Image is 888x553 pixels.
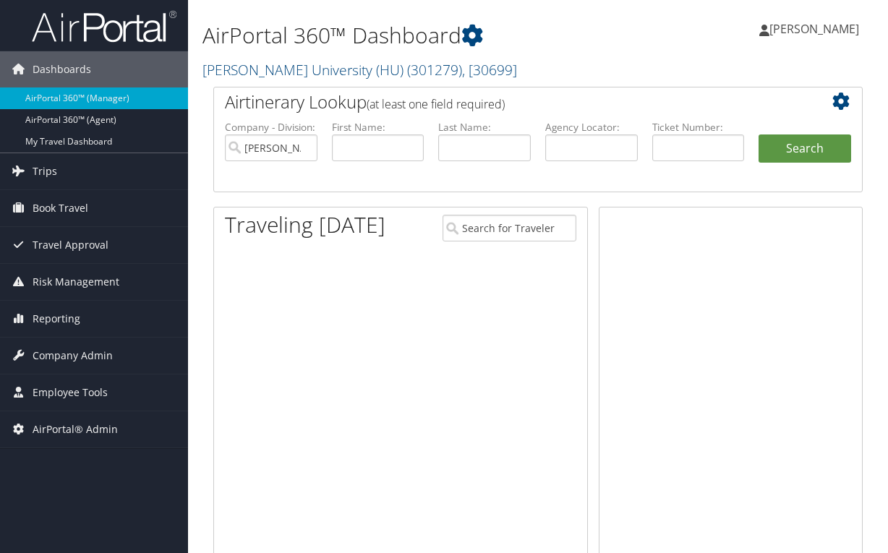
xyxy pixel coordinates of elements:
h1: Traveling [DATE] [225,210,385,240]
span: AirPortal® Admin [33,411,118,447]
span: Reporting [33,301,80,337]
h1: AirPortal 360™ Dashboard [202,20,650,51]
img: airportal-logo.png [32,9,176,43]
a: [PERSON_NAME] [759,7,874,51]
span: Book Travel [33,190,88,226]
span: [PERSON_NAME] [769,21,859,37]
span: Travel Approval [33,227,108,263]
span: Trips [33,153,57,189]
span: Company Admin [33,338,113,374]
label: Agency Locator: [545,120,638,134]
span: ( 301279 ) [407,60,462,80]
span: Risk Management [33,264,119,300]
label: Company - Division: [225,120,317,134]
label: First Name: [332,120,424,134]
span: Dashboards [33,51,91,87]
button: Search [759,134,851,163]
input: Search for Traveler [443,215,576,241]
label: Last Name: [438,120,531,134]
span: (at least one field required) [367,96,505,112]
a: [PERSON_NAME] University (HU) [202,60,517,80]
h2: Airtinerary Lookup [225,90,797,114]
span: Employee Tools [33,374,108,411]
label: Ticket Number: [652,120,745,134]
span: , [ 30699 ] [462,60,517,80]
